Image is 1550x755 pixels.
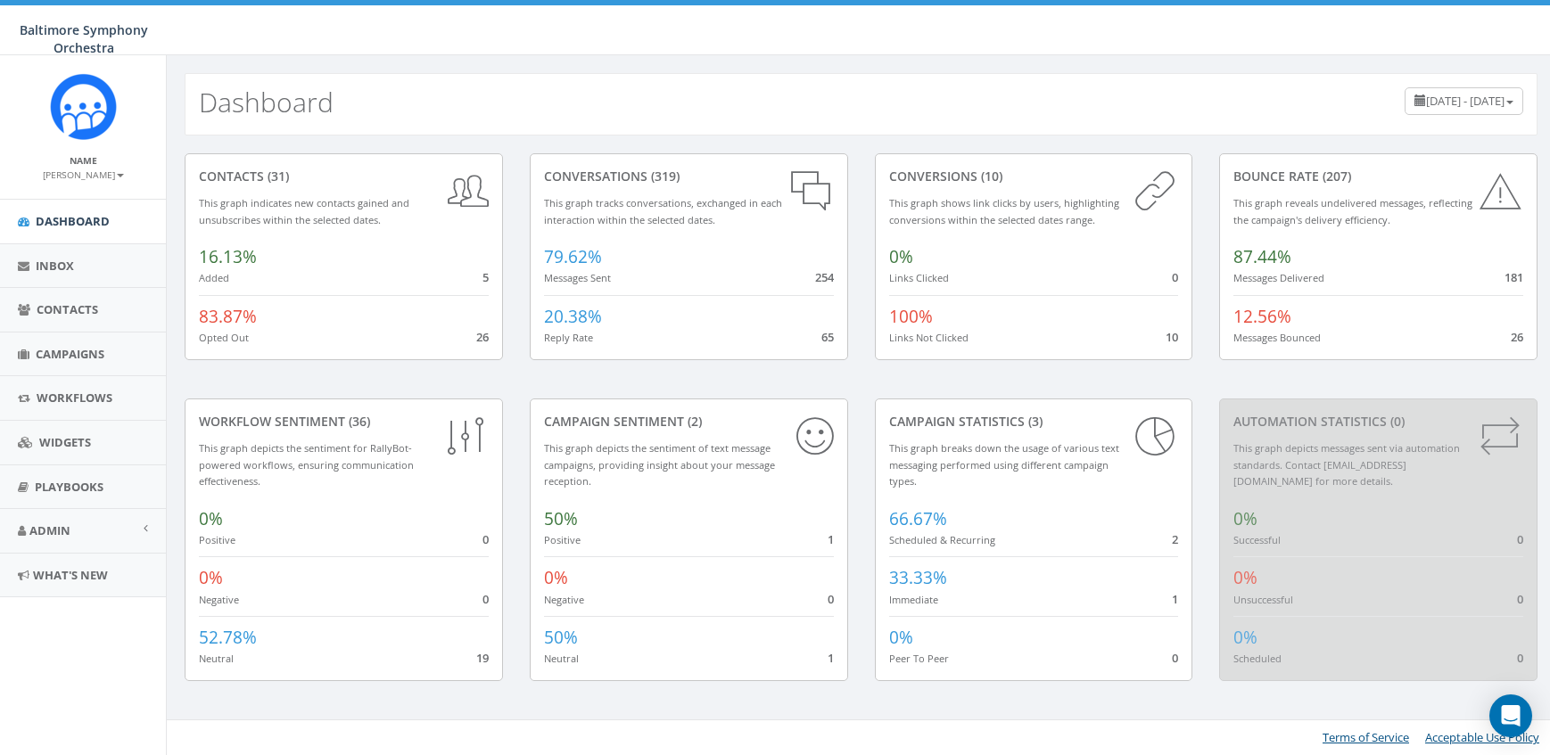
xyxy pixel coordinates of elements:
[889,652,949,665] small: Peer To Peer
[1172,269,1178,285] span: 0
[828,650,834,666] span: 1
[199,87,334,117] h2: Dashboard
[1505,269,1523,285] span: 181
[1233,507,1257,530] span: 0%
[476,329,489,345] span: 26
[1517,650,1523,666] span: 0
[889,593,938,606] small: Immediate
[889,271,949,284] small: Links Clicked
[889,533,995,546] small: Scheduled & Recurring
[544,566,568,589] span: 0%
[199,245,257,268] span: 16.13%
[544,196,782,226] small: This graph tracks conversations, exchanged in each interaction within the selected dates.
[43,168,124,181] small: [PERSON_NAME]
[29,522,70,538] span: Admin
[482,531,489,547] span: 0
[1387,413,1405,430] span: (0)
[647,168,680,185] span: (319)
[1233,331,1321,344] small: Messages Bounced
[1172,591,1178,607] span: 1
[544,245,602,268] span: 79.62%
[1233,196,1472,226] small: This graph reveals undelivered messages, reflecting the campaign's delivery efficiency.
[199,593,239,606] small: Negative
[476,650,489,666] span: 19
[544,507,578,530] span: 50%
[1319,168,1351,185] span: (207)
[1233,413,1523,431] div: Automation Statistics
[482,591,489,607] span: 0
[43,166,124,182] a: [PERSON_NAME]
[544,593,584,606] small: Negative
[889,507,947,530] span: 66.67%
[977,168,1002,185] span: (10)
[544,305,602,328] span: 20.38%
[889,331,969,344] small: Links Not Clicked
[199,196,409,226] small: This graph indicates new contacts gained and unsubscribes within the selected dates.
[1233,168,1523,185] div: Bounce Rate
[1025,413,1043,430] span: (3)
[345,413,370,430] span: (36)
[1323,729,1409,745] a: Terms of Service
[1172,531,1178,547] span: 2
[1233,305,1291,328] span: 12.56%
[889,168,1179,185] div: conversions
[199,271,229,284] small: Added
[889,566,947,589] span: 33.33%
[544,652,579,665] small: Neutral
[37,301,98,317] span: Contacts
[1489,694,1532,737] div: Open Intercom Messenger
[264,168,289,185] span: (31)
[36,258,74,274] span: Inbox
[889,305,933,328] span: 100%
[39,434,91,450] span: Widgets
[544,413,834,431] div: Campaign Sentiment
[821,329,834,345] span: 65
[1233,652,1282,665] small: Scheduled
[199,533,235,546] small: Positive
[544,441,775,488] small: This graph depicts the sentiment of text message campaigns, providing insight about your message ...
[1233,626,1257,649] span: 0%
[815,269,834,285] span: 254
[199,331,249,344] small: Opted Out
[199,652,234,665] small: Neutral
[1233,271,1324,284] small: Messages Delivered
[544,168,834,185] div: conversations
[199,507,223,530] span: 0%
[544,331,593,344] small: Reply Rate
[684,413,702,430] span: (2)
[199,413,489,431] div: Workflow Sentiment
[889,413,1179,431] div: Campaign Statistics
[33,567,108,583] span: What's New
[199,305,257,328] span: 83.87%
[1233,533,1281,546] small: Successful
[36,213,110,229] span: Dashboard
[1233,566,1257,589] span: 0%
[1166,329,1178,345] span: 10
[544,533,581,546] small: Positive
[1425,729,1539,745] a: Acceptable Use Policy
[199,626,257,649] span: 52.78%
[828,591,834,607] span: 0
[70,154,97,167] small: Name
[1517,591,1523,607] span: 0
[37,390,112,406] span: Workflows
[544,626,578,649] span: 50%
[544,271,611,284] small: Messages Sent
[50,73,117,140] img: Rally_platform_Icon_1.png
[1233,441,1460,488] small: This graph depicts messages sent via automation standards. Contact [EMAIL_ADDRESS][DOMAIN_NAME] f...
[20,21,148,56] span: Baltimore Symphony Orchestra
[199,566,223,589] span: 0%
[199,168,489,185] div: contacts
[1233,593,1293,606] small: Unsuccessful
[1233,245,1291,268] span: 87.44%
[1426,93,1505,109] span: [DATE] - [DATE]
[1172,650,1178,666] span: 0
[828,531,834,547] span: 1
[1511,329,1523,345] span: 26
[889,196,1119,226] small: This graph shows link clicks by users, highlighting conversions within the selected dates range.
[889,441,1119,488] small: This graph breaks down the usage of various text messaging performed using different campaign types.
[1517,531,1523,547] span: 0
[36,346,104,362] span: Campaigns
[35,479,103,495] span: Playbooks
[889,245,913,268] span: 0%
